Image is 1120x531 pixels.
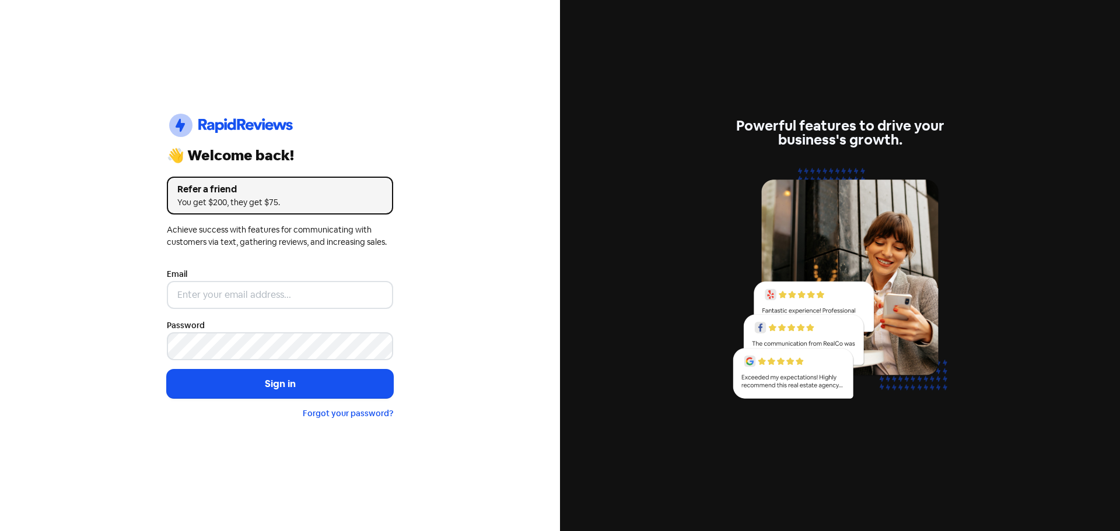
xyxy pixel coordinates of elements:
[177,196,383,209] div: You get $200, they get $75.
[167,149,393,163] div: 👋 Welcome back!
[167,224,393,248] div: Achieve success with features for communicating with customers via text, gathering reviews, and i...
[167,268,187,280] label: Email
[727,119,953,147] div: Powerful features to drive your business's growth.
[177,182,383,196] div: Refer a friend
[303,408,393,419] a: Forgot your password?
[727,161,953,412] img: reviews
[167,281,393,309] input: Enter your email address...
[167,370,393,399] button: Sign in
[167,319,205,332] label: Password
